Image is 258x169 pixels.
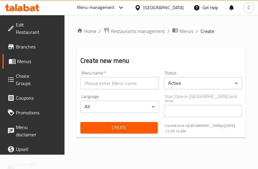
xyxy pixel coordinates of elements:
span: Create [85,124,153,131]
a: Choice Groups [2,69,43,91]
span: Menus [179,27,193,35]
span: Choice Groups [16,72,38,87]
a: Menu disclaimer [2,120,43,142]
a: Restaurants management [103,27,165,35]
a: Upsell [2,142,43,156]
button: Create [80,122,158,133]
div: [GEOGRAPHIC_DATA] [143,4,184,11]
a: Home [77,27,96,35]
a: Menus [172,27,193,35]
a: Coupons [2,91,43,105]
span: Branches [16,43,38,50]
input: Please enter Menu name [80,77,159,89]
span: C [248,4,250,11]
h2: Create new menu [80,56,242,65]
nav: breadcrumb [77,27,246,35]
a: Branches [2,39,43,54]
a: Menus [2,54,43,69]
p: Current time in [GEOGRAPHIC_DATA] is [DATE] 11:29:14 AM [165,123,242,134]
a: Promotions [2,105,44,120]
span: Edit Restaurant [16,21,39,36]
span: Menus [17,58,38,65]
span: Promotions [16,109,39,116]
div: All [80,101,159,113]
span: Restaurants management [111,27,165,35]
li: / [168,27,170,35]
span: Coupons [16,94,38,102]
li: / [99,27,101,35]
a: Edit Restaurant [2,17,44,39]
li: / [196,27,198,35]
div: Active [164,77,242,89]
span: Menu disclaimer [16,124,38,138]
div: Menu-management [77,4,115,11]
span: Upsell [16,146,38,153]
span: Create [201,27,214,35]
